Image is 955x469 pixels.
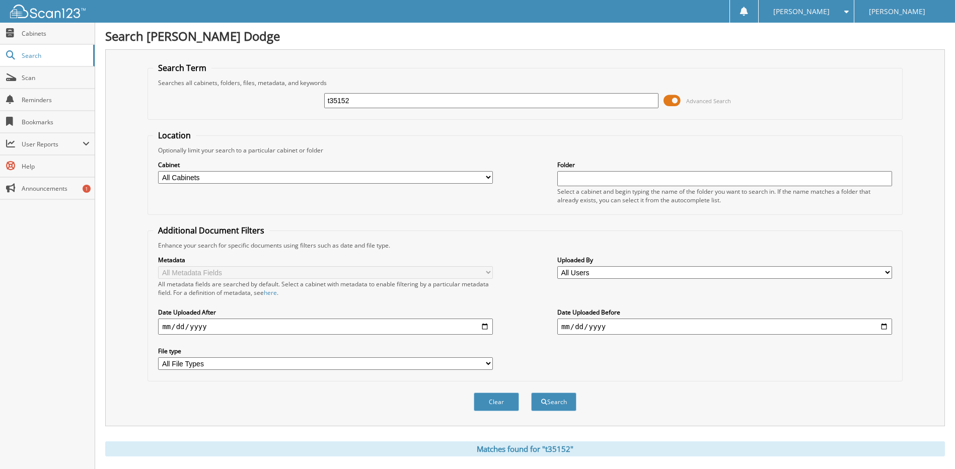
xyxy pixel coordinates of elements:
[557,161,892,169] label: Folder
[158,256,493,264] label: Metadata
[22,184,90,193] span: Announcements
[474,393,519,411] button: Clear
[531,393,576,411] button: Search
[153,62,211,73] legend: Search Term
[105,28,945,44] h1: Search [PERSON_NAME] Dodge
[557,187,892,204] div: Select a cabinet and begin typing the name of the folder you want to search in. If the name match...
[557,319,892,335] input: end
[22,51,88,60] span: Search
[10,5,86,18] img: scan123-logo-white.svg
[153,146,897,154] div: Optionally limit your search to a particular cabinet or folder
[557,256,892,264] label: Uploaded By
[22,29,90,38] span: Cabinets
[557,308,892,317] label: Date Uploaded Before
[153,241,897,250] div: Enhance your search for specific documents using filters such as date and file type.
[905,421,955,469] iframe: Chat Widget
[773,9,830,15] span: [PERSON_NAME]
[22,118,90,126] span: Bookmarks
[153,225,269,236] legend: Additional Document Filters
[83,185,91,193] div: 1
[22,162,90,171] span: Help
[264,288,277,297] a: here
[105,441,945,456] div: Matches found for "t35152"
[869,9,925,15] span: [PERSON_NAME]
[158,347,493,355] label: File type
[686,97,731,105] span: Advanced Search
[153,79,897,87] div: Searches all cabinets, folders, files, metadata, and keywords
[158,319,493,335] input: start
[22,140,83,148] span: User Reports
[22,96,90,104] span: Reminders
[158,308,493,317] label: Date Uploaded After
[153,130,196,141] legend: Location
[158,161,493,169] label: Cabinet
[22,73,90,82] span: Scan
[158,280,493,297] div: All metadata fields are searched by default. Select a cabinet with metadata to enable filtering b...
